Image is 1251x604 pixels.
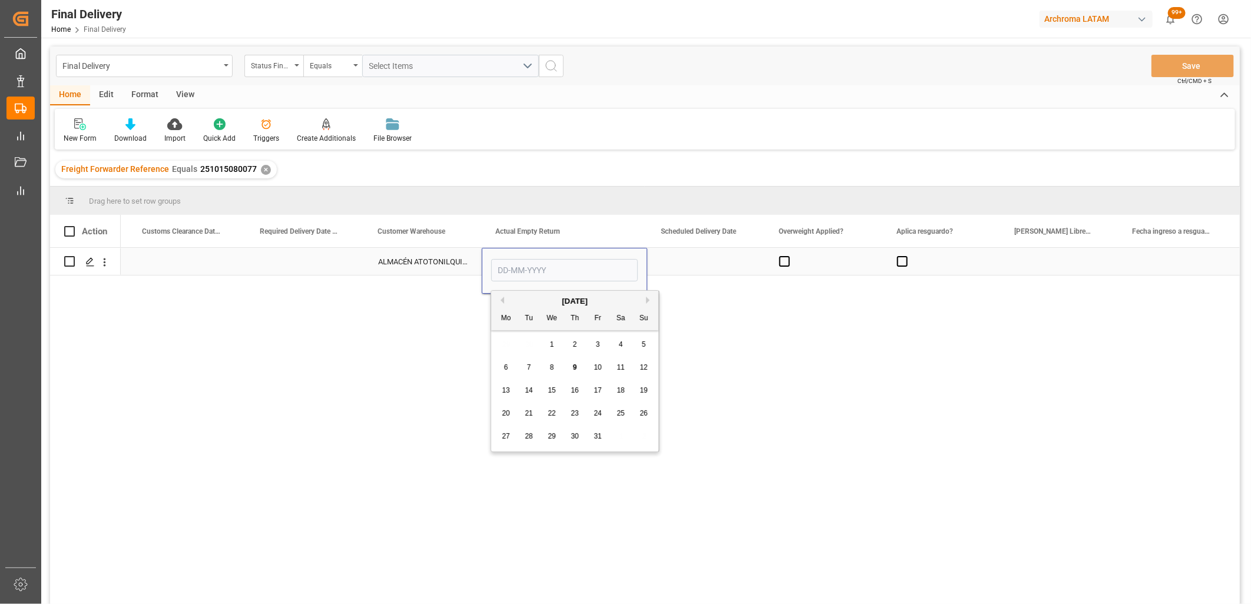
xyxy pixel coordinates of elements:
[545,406,560,421] div: Choose Wednesday, October 22nd, 2025
[303,55,362,77] button: open menu
[548,409,555,417] span: 22
[594,363,601,371] span: 10
[504,363,508,371] span: 6
[637,383,651,398] div: Choose Sunday, October 19th, 2025
[896,227,953,235] span: Aplica resguardo?
[594,409,601,417] span: 24
[614,406,628,421] div: Choose Saturday, October 25th, 2025
[123,85,167,105] div: Format
[522,406,537,421] div: Choose Tuesday, October 21st, 2025
[378,227,445,235] span: Customer Warehouse
[495,333,656,448] div: month 2025-10
[568,311,583,326] div: Th
[244,55,303,77] button: open menu
[545,311,560,326] div: We
[548,432,555,440] span: 29
[522,429,537,444] div: Choose Tuesday, October 28th, 2025
[114,133,147,144] div: Download
[251,58,291,71] div: Status Final Delivery
[1151,55,1234,77] button: Save
[571,409,578,417] span: 23
[568,337,583,352] div: Choose Thursday, October 2nd, 2025
[591,360,605,375] div: Choose Friday, October 10th, 2025
[89,197,181,205] span: Drag here to set row groups
[1132,227,1211,235] span: Fecha ingreso a resguardo
[1157,6,1184,32] button: show 100 new notifications
[491,259,638,281] input: DD-MM-YYYY
[253,133,279,144] div: Triggers
[495,227,560,235] span: Actual Empty Return
[617,409,624,417] span: 25
[614,383,628,398] div: Choose Saturday, October 18th, 2025
[1168,7,1186,19] span: 99+
[568,383,583,398] div: Choose Thursday, October 16th, 2025
[779,227,843,235] span: Overweight Applied?
[571,386,578,394] span: 16
[642,340,646,349] span: 5
[594,386,601,394] span: 17
[614,337,628,352] div: Choose Saturday, October 4th, 2025
[591,429,605,444] div: Choose Friday, October 31st, 2025
[545,337,560,352] div: Choose Wednesday, October 1st, 2025
[56,55,233,77] button: open menu
[646,297,653,304] button: Next Month
[502,409,509,417] span: 20
[1184,6,1210,32] button: Help Center
[522,383,537,398] div: Choose Tuesday, October 14th, 2025
[82,226,107,237] div: Action
[545,360,560,375] div: Choose Wednesday, October 8th, 2025
[614,311,628,326] div: Sa
[591,406,605,421] div: Choose Friday, October 24th, 2025
[525,432,532,440] span: 28
[260,227,339,235] span: Required Delivery Date (RD)
[499,360,514,375] div: Choose Monday, October 6th, 2025
[364,248,482,275] div: ALMACÉN ATOTONILQUILLO
[594,432,601,440] span: 31
[637,337,651,352] div: Choose Sunday, October 5th, 2025
[571,432,578,440] span: 30
[502,386,509,394] span: 13
[50,85,90,105] div: Home
[369,61,419,71] span: Select Items
[568,429,583,444] div: Choose Thursday, October 30th, 2025
[614,360,628,375] div: Choose Saturday, October 11th, 2025
[164,133,186,144] div: Import
[200,164,257,174] span: 251015080077
[499,406,514,421] div: Choose Monday, October 20th, 2025
[362,55,539,77] button: open menu
[499,383,514,398] div: Choose Monday, October 13th, 2025
[499,311,514,326] div: Mo
[525,409,532,417] span: 21
[1014,227,1093,235] span: [PERSON_NAME] Libres en [GEOGRAPHIC_DATA] externo
[637,406,651,421] div: Choose Sunday, October 26th, 2025
[203,133,236,144] div: Quick Add
[1040,8,1157,30] button: Archroma LATAM
[50,248,121,276] div: Press SPACE to select this row.
[573,363,577,371] span: 9
[568,406,583,421] div: Choose Thursday, October 23rd, 2025
[573,340,577,349] span: 2
[1177,77,1212,85] span: Ctrl/CMD + S
[167,85,203,105] div: View
[62,58,220,72] div: Final Delivery
[491,296,658,307] div: [DATE]
[637,360,651,375] div: Choose Sunday, October 12th, 2025
[261,165,271,175] div: ✕
[640,409,647,417] span: 26
[550,340,554,349] span: 1
[617,386,624,394] span: 18
[497,297,504,304] button: Previous Month
[90,85,123,105] div: Edit
[61,164,169,174] span: Freight Forwarder Reference
[617,363,624,371] span: 11
[172,164,197,174] span: Equals
[525,386,532,394] span: 14
[550,363,554,371] span: 8
[591,383,605,398] div: Choose Friday, October 17th, 2025
[310,58,350,71] div: Equals
[51,25,71,34] a: Home
[568,360,583,375] div: Choose Thursday, October 9th, 2025
[591,311,605,326] div: Fr
[548,386,555,394] span: 15
[522,360,537,375] div: Choose Tuesday, October 7th, 2025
